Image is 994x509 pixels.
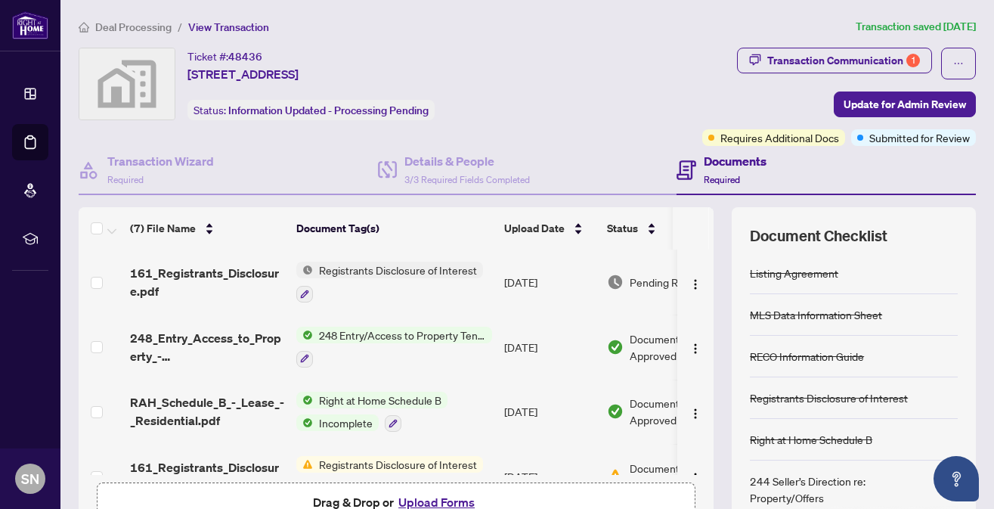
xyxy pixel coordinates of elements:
[187,65,299,83] span: [STREET_ADDRESS]
[79,22,89,33] span: home
[906,54,920,67] div: 1
[404,174,530,185] span: 3/3 Required Fields Completed
[498,315,601,380] td: [DATE]
[188,20,269,34] span: View Transaction
[750,390,908,406] div: Registrants Disclosure of Interest
[869,129,970,146] span: Submitted for Review
[737,48,932,73] button: Transaction Communication1
[750,431,872,448] div: Right at Home Schedule B
[720,129,839,146] span: Requires Additional Docs
[767,48,920,73] div: Transaction Communication
[130,393,284,430] span: RAH_Schedule_B_-_Lease_-_Residential.pdf
[187,48,262,65] div: Ticket #:
[689,343,701,355] img: Logo
[607,403,624,420] img: Document Status
[689,472,701,484] img: Logo
[683,335,708,359] button: Logo
[750,306,882,323] div: MLS Data Information Sheet
[296,327,492,368] button: Status Icon248 Entry/Access to Property Tenant Acknowledgement
[607,468,624,485] img: Document Status
[313,262,483,278] span: Registrants Disclosure of Interest
[313,392,447,408] span: Right at Home Schedule B
[296,456,483,497] button: Status IconRegistrants Disclosure of Interest
[704,152,766,170] h4: Documents
[601,207,729,250] th: Status
[750,348,864,365] div: RECO Information Guide
[504,220,565,237] span: Upload Date
[750,265,838,281] div: Listing Agreement
[689,408,701,420] img: Logo
[630,331,723,364] span: Document Approved
[630,274,705,290] span: Pending Review
[834,92,976,117] button: Update for Admin Review
[124,207,290,250] th: (7) File Name
[750,225,887,247] span: Document Checklist
[228,50,262,64] span: 48436
[498,250,601,315] td: [DATE]
[683,464,708,489] button: Logo
[12,11,48,39] img: logo
[630,460,708,493] span: Document Needs Work
[844,92,966,116] span: Update for Admin Review
[607,220,638,237] span: Status
[313,414,379,431] span: Incomplete
[498,444,601,509] td: [DATE]
[296,262,313,278] img: Status Icon
[79,48,175,119] img: svg%3e
[130,329,284,365] span: 248_Entry_Access_to_Property_-_Tenant_Acknowledgement_-_PropTx-[PERSON_NAME].pdf
[21,468,39,489] span: SN
[404,152,530,170] h4: Details & People
[704,174,740,185] span: Required
[296,327,313,343] img: Status Icon
[290,207,498,250] th: Document Tag(s)
[689,278,701,290] img: Logo
[630,395,723,428] span: Document Approved
[607,274,624,290] img: Document Status
[296,262,483,303] button: Status IconRegistrants Disclosure of Interest
[228,104,429,117] span: Information Updated - Processing Pending
[750,473,921,506] div: 244 Seller’s Direction re: Property/Offers
[107,152,214,170] h4: Transaction Wizard
[313,327,492,343] span: 248 Entry/Access to Property Tenant Acknowledgement
[934,456,979,501] button: Open asap
[107,174,144,185] span: Required
[498,380,601,445] td: [DATE]
[130,220,196,237] span: (7) File Name
[313,456,483,473] span: Registrants Disclosure of Interest
[683,270,708,294] button: Logo
[130,458,284,495] span: 161_Registrants_Disclosure_of_Interest_-_Disposition_of_Property_-_PropTx-[PERSON_NAME].pdf
[296,456,313,473] img: Status Icon
[296,414,313,431] img: Status Icon
[607,339,624,355] img: Document Status
[498,207,601,250] th: Upload Date
[187,100,435,120] div: Status:
[683,399,708,424] button: Logo
[856,18,976,36] article: Transaction saved [DATE]
[130,264,284,300] span: 161_Registrants_Disclosure.pdf
[296,392,447,433] button: Status IconRight at Home Schedule BStatus IconIncomplete
[296,392,313,408] img: Status Icon
[178,18,182,36] li: /
[95,20,172,34] span: Deal Processing
[953,58,964,69] span: ellipsis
